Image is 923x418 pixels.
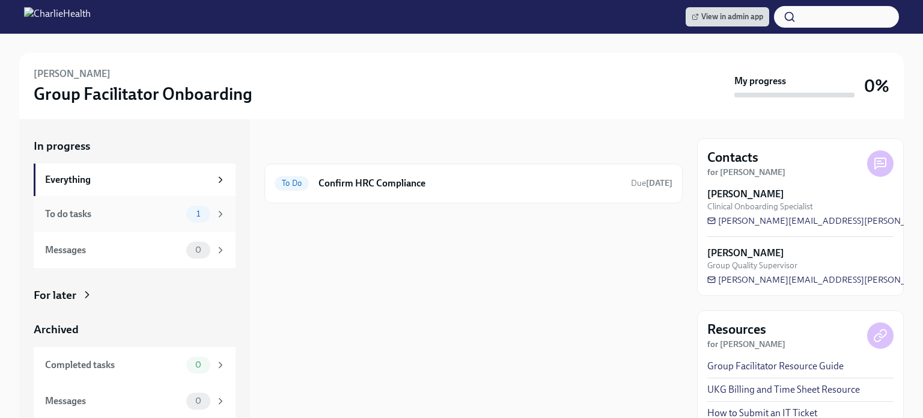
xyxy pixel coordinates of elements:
a: View in admin app [686,7,769,26]
span: 1 [189,209,207,218]
strong: [DATE] [646,178,672,188]
span: 0 [188,360,209,369]
a: Archived [34,322,236,337]
span: To Do [275,179,309,188]
a: Messages0 [34,232,236,268]
strong: My progress [734,75,786,88]
a: For later [34,287,236,303]
span: Clinical Onboarding Specialist [707,201,813,212]
a: Everything [34,164,236,196]
strong: [PERSON_NAME] [707,188,784,201]
h6: [PERSON_NAME] [34,67,111,81]
h3: 0% [864,75,889,97]
div: To do tasks [45,207,181,221]
div: Messages [45,244,181,257]
a: In progress [34,138,236,154]
span: View in admin app [692,11,763,23]
strong: [PERSON_NAME] [707,247,784,260]
h4: Resources [707,321,766,339]
h3: Group Facilitator Onboarding [34,83,252,105]
div: In progress [264,138,321,154]
h4: Contacts [707,149,758,167]
span: 0 [188,245,209,254]
div: Everything [45,173,210,186]
div: Completed tasks [45,358,181,372]
a: UKG Billing and Time Sheet Resource [707,383,860,396]
div: Messages [45,395,181,408]
span: Due [631,178,672,188]
a: To do tasks1 [34,196,236,232]
span: September 23rd, 2025 07:00 [631,177,672,189]
strong: for [PERSON_NAME] [707,167,785,177]
h6: Confirm HRC Compliance [318,177,621,190]
span: 0 [188,396,209,405]
a: To DoConfirm HRC ComplianceDue[DATE] [275,174,672,193]
a: Completed tasks0 [34,347,236,383]
div: For later [34,287,76,303]
span: Group Quality Supervisor [707,260,797,271]
img: CharlieHealth [24,7,91,26]
a: Group Facilitator Resource Guide [707,360,844,373]
strong: for [PERSON_NAME] [707,339,785,349]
